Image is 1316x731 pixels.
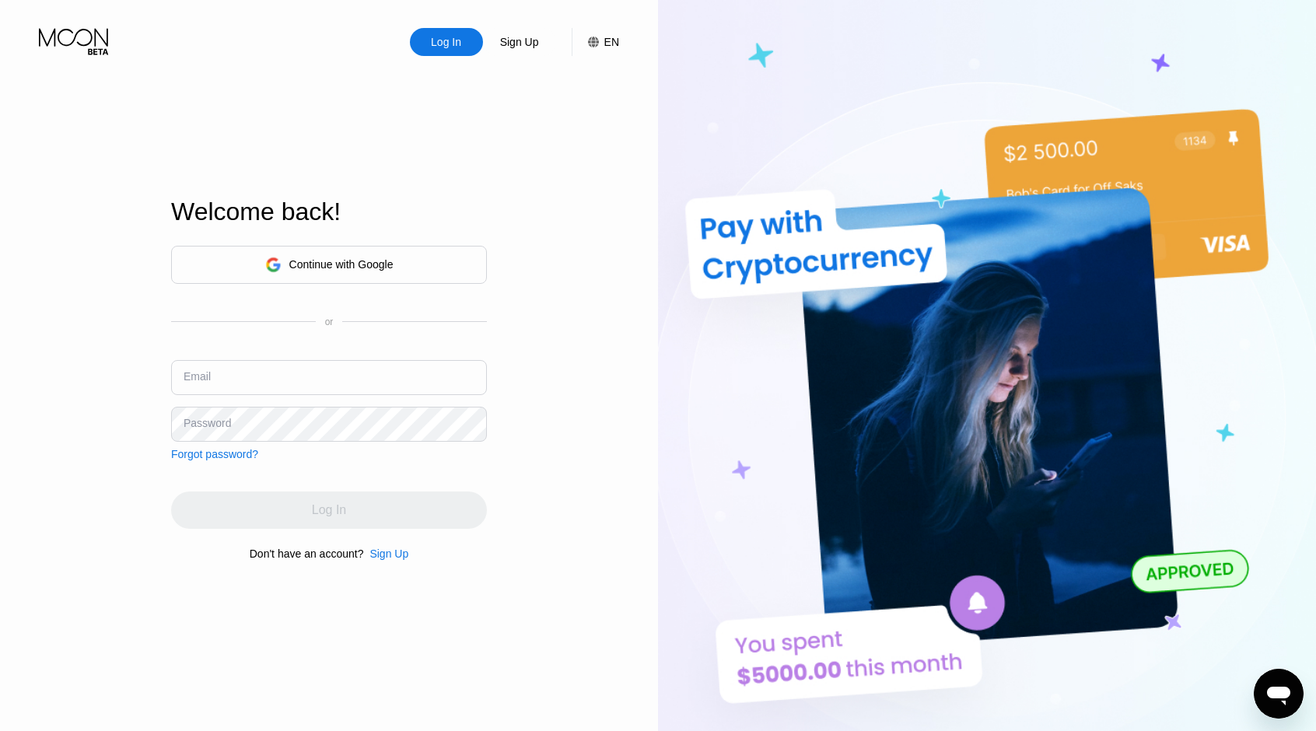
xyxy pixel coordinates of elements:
div: Log In [410,28,483,56]
div: EN [572,28,619,56]
div: Sign Up [483,28,556,56]
div: Sign Up [363,547,408,560]
div: or [325,317,334,327]
div: Forgot password? [171,448,258,460]
div: Sign Up [369,547,408,560]
iframe: Кнопка запуска окна обмена сообщениями [1254,669,1304,719]
div: Log In [429,34,463,50]
div: Continue with Google [171,246,487,284]
div: Don't have an account? [250,547,364,560]
div: Email [184,370,211,383]
div: Continue with Google [289,258,394,271]
div: EN [604,36,619,48]
div: Sign Up [499,34,541,50]
div: Password [184,417,231,429]
div: Welcome back! [171,198,487,226]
